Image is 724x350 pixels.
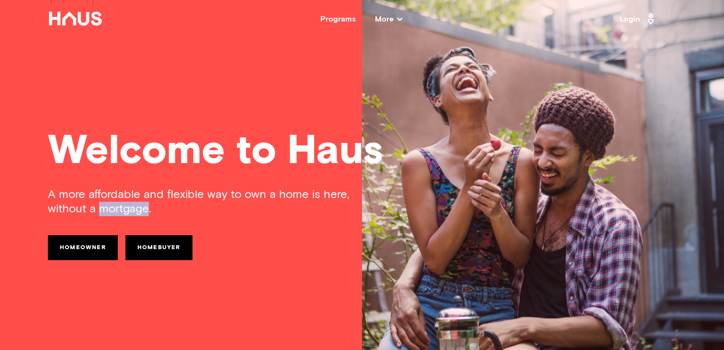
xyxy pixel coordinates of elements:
[125,235,192,260] a: Homebuyer
[620,11,657,27] a: Login
[48,235,118,260] a: Homeowner
[48,131,676,172] div: Welcome to Haus
[320,15,356,23] a: Programs
[48,187,362,216] div: A more affordable and flexible way to own a home is here, without a mortgage.
[375,15,402,23] span: More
